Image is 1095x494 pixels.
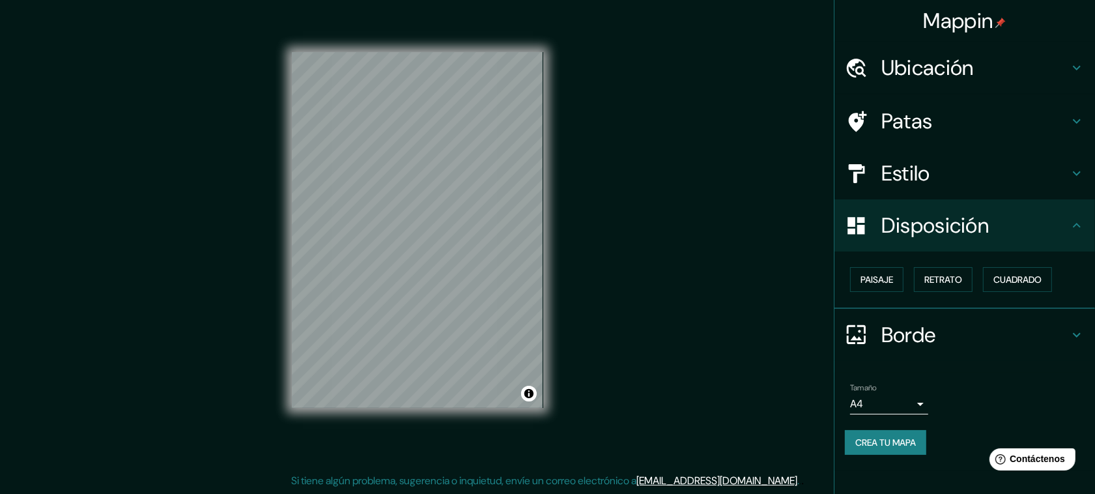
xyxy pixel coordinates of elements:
[292,52,543,408] canvas: Mapa
[850,394,928,414] div: A4
[797,474,799,487] font: .
[881,54,974,81] font: Ubicación
[881,160,930,187] font: Estilo
[799,473,801,487] font: .
[983,267,1052,292] button: Cuadrado
[636,474,797,487] a: [EMAIL_ADDRESS][DOMAIN_NAME]
[801,473,804,487] font: .
[834,42,1095,94] div: Ubicación
[834,147,1095,199] div: Estilo
[850,397,863,411] font: A4
[850,383,877,393] font: Tamaño
[881,321,936,349] font: Borde
[521,386,537,401] button: Activar o desactivar atribución
[834,199,1095,252] div: Disposición
[881,212,989,239] font: Disposición
[995,18,1006,28] img: pin-icon.png
[850,267,903,292] button: Paisaje
[834,95,1095,147] div: Patas
[855,437,916,448] font: Crea tu mapa
[845,430,926,455] button: Crea tu mapa
[979,443,1081,480] iframe: Lanzador de widgets de ayuda
[914,267,973,292] button: Retrato
[993,274,1042,285] font: Cuadrado
[834,309,1095,361] div: Borde
[924,7,993,35] font: Mappin
[860,274,893,285] font: Paisaje
[924,274,962,285] font: Retrato
[881,108,933,135] font: Patas
[291,474,636,487] font: Si tiene algún problema, sugerencia o inquietud, envíe un correo electrónico a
